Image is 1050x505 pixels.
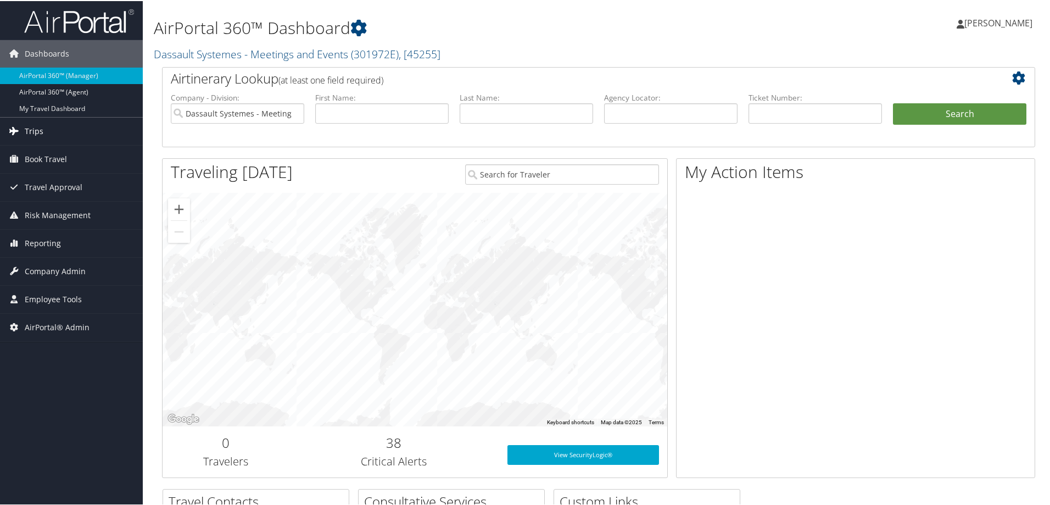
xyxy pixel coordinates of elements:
h1: My Action Items [677,159,1035,182]
h2: 0 [171,432,281,451]
h1: AirPortal 360™ Dashboard [154,15,747,38]
label: First Name: [315,91,449,102]
button: Zoom in [168,197,190,219]
span: Risk Management [25,201,91,228]
label: Last Name: [460,91,593,102]
label: Company - Division: [171,91,304,102]
span: Employee Tools [25,285,82,312]
label: Agency Locator: [604,91,738,102]
a: Terms (opens in new tab) [649,418,664,424]
label: Ticket Number: [749,91,882,102]
span: Book Travel [25,145,67,172]
h1: Traveling [DATE] [171,159,293,182]
span: , [ 45255 ] [399,46,440,60]
img: Google [165,411,202,425]
span: Travel Approval [25,173,82,200]
span: ( 301972E ) [351,46,399,60]
h3: Travelers [171,453,281,468]
span: AirPortal® Admin [25,313,90,340]
span: Map data ©2025 [601,418,642,424]
input: Search for Traveler [465,163,659,184]
button: Search [893,102,1026,124]
h2: 38 [297,432,491,451]
a: [PERSON_NAME] [957,5,1043,38]
a: View SecurityLogic® [507,444,659,464]
span: Company Admin [25,257,86,284]
span: Trips [25,116,43,144]
h2: Airtinerary Lookup [171,68,954,87]
a: Dassault Systemes - Meetings and Events [154,46,440,60]
button: Zoom out [168,220,190,242]
a: Open this area in Google Maps (opens a new window) [165,411,202,425]
img: airportal-logo.png [24,7,134,33]
span: Reporting [25,229,61,256]
span: [PERSON_NAME] [964,16,1032,28]
span: Dashboards [25,39,69,66]
span: (at least one field required) [278,73,383,85]
button: Keyboard shortcuts [547,418,594,425]
h3: Critical Alerts [297,453,491,468]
